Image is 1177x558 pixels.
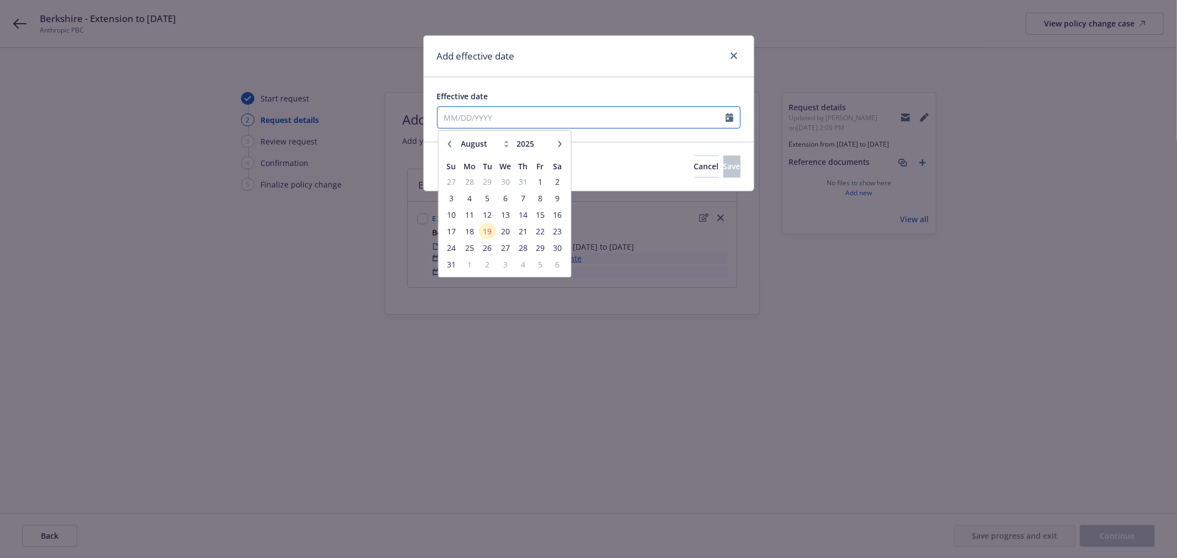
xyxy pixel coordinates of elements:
span: 28 [461,175,477,189]
span: 6 [497,191,513,205]
td: 18 [460,223,478,239]
span: 29 [480,175,495,189]
span: 23 [550,224,565,238]
span: 28 [515,241,530,255]
td: 2 [549,173,566,190]
span: 31 [444,257,459,271]
span: 4 [461,191,477,205]
span: 20 [497,224,513,238]
td: 11 [460,206,478,223]
span: 31 [515,175,530,189]
span: 5 [532,257,547,271]
td: 30 [549,239,566,256]
span: 2 [550,175,565,189]
span: 14 [515,208,530,222]
span: 11 [461,208,477,222]
span: 30 [550,241,565,255]
td: 4 [514,256,531,272]
a: close [727,49,741,62]
span: 25 [461,241,477,255]
span: 13 [497,208,513,222]
td: 26 [479,239,496,256]
span: We [499,161,511,171]
td: 15 [531,206,548,223]
span: 24 [444,241,459,255]
h1: Add effective date [437,49,515,63]
td: 14 [514,206,531,223]
td: 28 [514,239,531,256]
span: Th [518,161,528,171]
span: 30 [497,175,513,189]
td: 19 [479,223,496,239]
span: 27 [444,175,459,189]
td: 27 [496,239,514,256]
span: Sa [553,161,562,171]
span: 17 [444,224,459,238]
td: 6 [549,256,566,272]
td: 12 [479,206,496,223]
span: 5 [480,191,495,205]
td: 5 [531,256,548,272]
span: 2 [480,257,495,271]
span: 18 [461,224,477,238]
td: 4 [460,190,478,206]
span: Save [723,161,741,171]
span: 22 [532,224,547,238]
span: 1 [461,257,477,271]
span: 21 [515,224,530,238]
span: 19 [480,224,495,238]
span: 10 [444,208,459,222]
svg: Calendar [726,113,733,122]
td: 31 [514,173,531,190]
span: 12 [480,208,495,222]
td: 5 [479,190,496,206]
span: 29 [532,241,547,255]
td: 3 [496,256,514,272]
td: 1 [531,173,548,190]
span: 4 [515,257,530,271]
td: 7 [514,190,531,206]
td: 20 [496,223,514,239]
input: MM/DD/YYYY [438,107,726,128]
span: 8 [532,191,547,205]
td: 9 [549,190,566,206]
span: 9 [550,191,565,205]
td: 23 [549,223,566,239]
span: 3 [497,257,513,271]
span: 16 [550,208,565,222]
td: 30 [496,173,514,190]
span: 26 [480,241,495,255]
span: 3 [444,191,459,205]
td: 28 [460,173,478,190]
td: 29 [531,239,548,256]
button: Save [723,155,741,178]
td: 2 [479,256,496,272]
span: Cancel [694,161,719,171]
span: Su [446,161,456,171]
td: 3 [443,190,460,206]
span: 15 [532,208,547,222]
span: 27 [497,241,513,255]
span: Fr [537,161,544,171]
td: 21 [514,223,531,239]
span: Effective date [437,91,488,101]
span: 6 [550,257,565,271]
td: 13 [496,206,514,223]
span: 7 [515,191,530,205]
span: Mo [464,161,476,171]
td: 1 [460,256,478,272]
td: 17 [443,223,460,239]
td: 10 [443,206,460,223]
td: 27 [443,173,460,190]
td: 25 [460,239,478,256]
span: Tu [483,161,492,171]
td: 29 [479,173,496,190]
td: 8 [531,190,548,206]
td: 22 [531,223,548,239]
td: 24 [443,239,460,256]
button: Cancel [694,155,719,178]
td: 16 [549,206,566,223]
td: 31 [443,256,460,272]
span: 1 [532,175,547,189]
